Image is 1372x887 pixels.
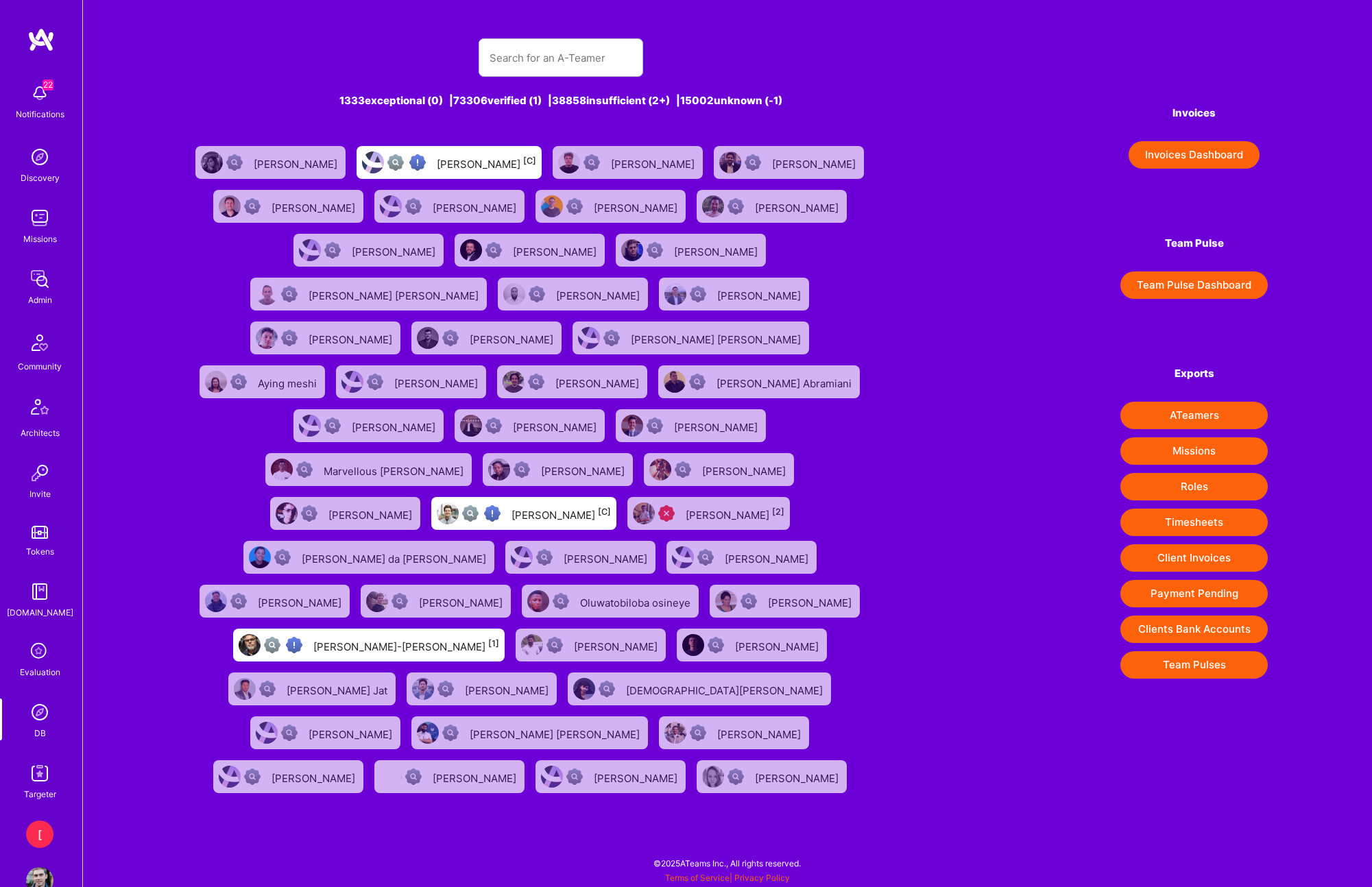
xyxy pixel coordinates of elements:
[708,141,869,184] a: User AvatarNot Scrubbed[PERSON_NAME]
[653,711,815,755] a: User AvatarNot Scrubbed[PERSON_NAME]
[715,590,737,612] img: User Avatar
[755,197,841,215] div: [PERSON_NAME]
[26,544,54,559] div: Tokens
[512,505,611,522] div: [PERSON_NAME]
[523,156,536,166] sup: [C]
[541,195,563,217] img: User Avatar
[725,548,811,566] div: [PERSON_NAME]
[621,415,643,437] img: User Avatar
[1120,271,1268,299] a: Team Pulse Dashboard
[503,283,525,305] img: User Avatar
[610,228,771,272] a: User AvatarNot Scrubbed[PERSON_NAME]
[23,232,57,246] div: Missions
[562,667,837,711] a: User AvatarNot Scrubbed[DEMOGRAPHIC_DATA][PERSON_NAME]
[23,821,57,848] a: [
[772,154,858,171] div: [PERSON_NAME]
[26,204,53,232] img: teamwork
[412,678,434,700] img: User Avatar
[638,448,799,491] a: User AvatarNot Scrubbed[PERSON_NAME]
[26,459,53,487] img: Invite
[392,593,408,609] img: Not Scrubbed
[417,327,439,349] img: User Avatar
[488,459,510,481] img: User Avatar
[286,637,302,653] img: High Potential User
[465,680,551,698] div: [PERSON_NAME]
[691,755,852,799] a: User AvatarNot Scrubbed[PERSON_NAME]
[514,461,530,478] img: Not Scrubbed
[599,681,615,697] img: Not Scrubbed
[536,549,553,566] img: Not Scrubbed
[647,242,663,258] img: Not Scrubbed
[449,228,610,272] a: User AvatarNot Scrubbed[PERSON_NAME]
[205,590,227,612] img: User Avatar
[234,678,256,700] img: User Avatar
[288,228,449,272] a: User AvatarNot Scrubbed[PERSON_NAME]
[649,459,671,481] img: User Avatar
[658,505,675,522] img: Unqualified
[704,579,865,623] a: User AvatarNot Scrubbed[PERSON_NAME]
[675,461,691,478] img: Not Scrubbed
[230,374,247,390] img: Not Scrubbed
[610,404,771,448] a: User AvatarNot Scrubbed[PERSON_NAME]
[664,722,686,744] img: User Avatar
[245,711,406,755] a: User AvatarNot Scrubbed[PERSON_NAME]
[299,239,321,261] img: User Avatar
[566,198,583,215] img: Not Scrubbed
[442,725,459,741] img: Not Scrubbed
[324,461,466,478] div: Marvellous [PERSON_NAME]
[492,272,653,316] a: User AvatarNot Scrubbed[PERSON_NAME]
[470,724,642,742] div: [PERSON_NAME] [PERSON_NAME]
[633,502,655,524] img: User Avatar
[745,154,761,171] img: Not Scrubbed
[205,371,227,393] img: User Avatar
[622,491,795,535] a: User AvatarUnqualified[PERSON_NAME][2]
[492,360,653,404] a: User AvatarNot Scrubbed[PERSON_NAME]
[406,711,653,755] a: User AvatarNot Scrubbed[PERSON_NAME] [PERSON_NAME]
[239,634,261,656] img: User Avatar
[433,197,519,215] div: [PERSON_NAME]
[43,80,53,90] span: 22
[28,293,52,307] div: Admin
[194,360,330,404] a: User AvatarNot ScrubbedAying meshi
[528,374,544,390] img: Not Scrubbed
[330,360,492,404] a: User AvatarNot Scrubbed[PERSON_NAME]
[521,634,543,656] img: User Avatar
[302,548,489,566] div: [PERSON_NAME] da [PERSON_NAME]
[477,448,638,491] a: User AvatarNot Scrubbed[PERSON_NAME]
[1120,473,1268,500] button: Roles
[1120,509,1268,536] button: Timesheets
[238,535,500,579] a: User AvatarNot Scrubbed[PERSON_NAME] da [PERSON_NAME]
[664,371,686,393] img: User Avatar
[271,459,293,481] img: User Avatar
[352,417,438,435] div: [PERSON_NAME]
[7,605,73,620] div: [DOMAIN_NAME]
[380,766,402,788] img: User Avatar
[256,283,278,305] img: User Avatar
[555,373,642,391] div: [PERSON_NAME]
[281,330,298,346] img: Not Scrubbed
[516,579,704,623] a: User AvatarNot ScrubbedOluwatobiloba osineye
[1120,107,1268,119] h4: Invoices
[564,548,650,566] div: [PERSON_NAME]
[702,461,789,478] div: [PERSON_NAME]
[574,636,660,654] div: [PERSON_NAME]
[26,143,53,171] img: discovery
[26,578,53,605] img: guide book
[258,373,320,391] div: Aying meshi
[626,680,826,698] div: [DEMOGRAPHIC_DATA][PERSON_NAME]
[417,722,439,744] img: User Avatar
[20,665,60,679] div: Evaluation
[27,27,55,52] img: logo
[387,154,404,171] img: Not fully vetted
[719,151,741,173] img: User Avatar
[510,623,671,667] a: User AvatarNot Scrubbed[PERSON_NAME]
[717,373,854,391] div: [PERSON_NAME] Abramiani
[16,107,64,121] div: Notifications
[260,448,477,491] a: User AvatarNot ScrubbedMarvellous [PERSON_NAME]
[380,195,402,217] img: User Avatar
[567,316,815,360] a: User AvatarNot Scrubbed[PERSON_NAME] [PERSON_NAME]
[26,821,53,848] div: [
[727,768,744,785] img: Not Scrubbed
[460,415,482,437] img: User Avatar
[245,272,492,316] a: User AvatarNot Scrubbed[PERSON_NAME] [PERSON_NAME]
